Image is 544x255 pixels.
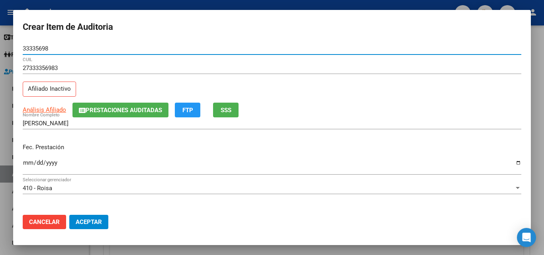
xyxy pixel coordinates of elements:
span: 410 - Roisa [23,185,52,192]
p: Fec. Prestación [23,143,521,152]
span: Prestaciones Auditadas [86,107,162,114]
h2: Crear Item de Auditoria [23,19,521,35]
button: Cancelar [23,215,66,229]
div: Open Intercom Messenger [517,228,536,247]
button: SSS [213,103,239,117]
button: Prestaciones Auditadas [72,103,168,117]
span: Análisis Afiliado [23,106,66,113]
span: Cancelar [29,218,60,226]
p: Código Prestación (no obligatorio) [23,207,521,216]
p: Afiliado Inactivo [23,82,76,97]
span: SSS [221,107,231,114]
button: Aceptar [69,215,108,229]
button: FTP [175,103,200,117]
span: FTP [182,107,193,114]
span: Aceptar [76,218,102,226]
